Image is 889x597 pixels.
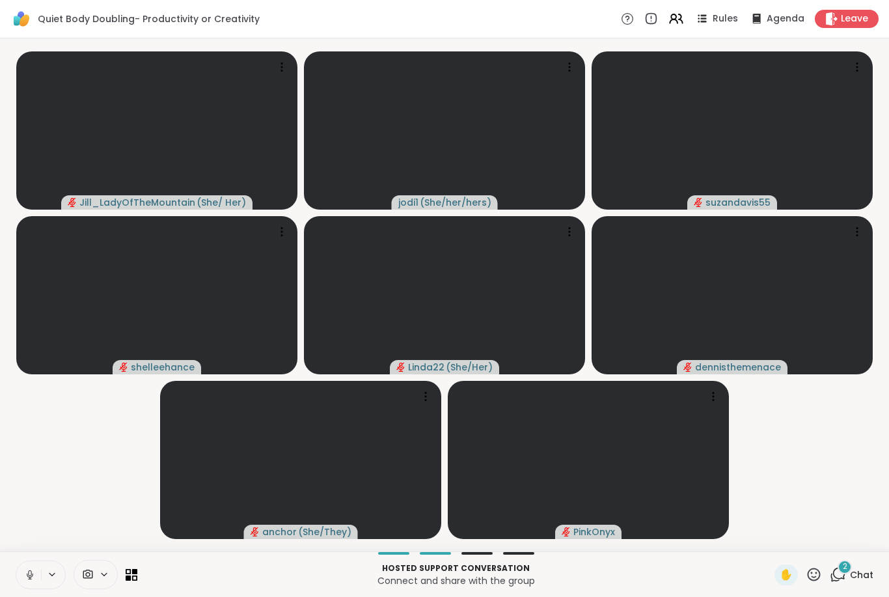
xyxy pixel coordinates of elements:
[683,363,692,372] span: audio-muted
[396,363,405,372] span: audio-muted
[68,198,77,207] span: audio-muted
[562,527,571,536] span: audio-muted
[145,574,767,587] p: Connect and share with the group
[843,561,847,572] span: 2
[398,196,418,209] span: jodi1
[573,525,615,538] span: PinkOnyx
[38,12,260,25] span: Quiet Body Doubling- Productivity or Creativity
[197,196,246,209] span: ( She/ Her )
[251,527,260,536] span: audio-muted
[10,8,33,30] img: ShareWell Logomark
[298,525,351,538] span: ( She/They )
[446,361,493,374] span: ( She/Her )
[408,361,444,374] span: Linda22
[713,12,738,25] span: Rules
[850,568,873,581] span: Chat
[695,361,781,374] span: dennisthemenace
[131,361,195,374] span: shelleehance
[694,198,703,207] span: audio-muted
[119,363,128,372] span: audio-muted
[705,196,771,209] span: suzandavis55
[262,525,297,538] span: anchor
[780,567,793,583] span: ✋
[420,196,491,209] span: ( She/her/hers )
[145,562,767,574] p: Hosted support conversation
[767,12,804,25] span: Agenda
[79,196,195,209] span: Jill_LadyOfTheMountain
[841,12,868,25] span: Leave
